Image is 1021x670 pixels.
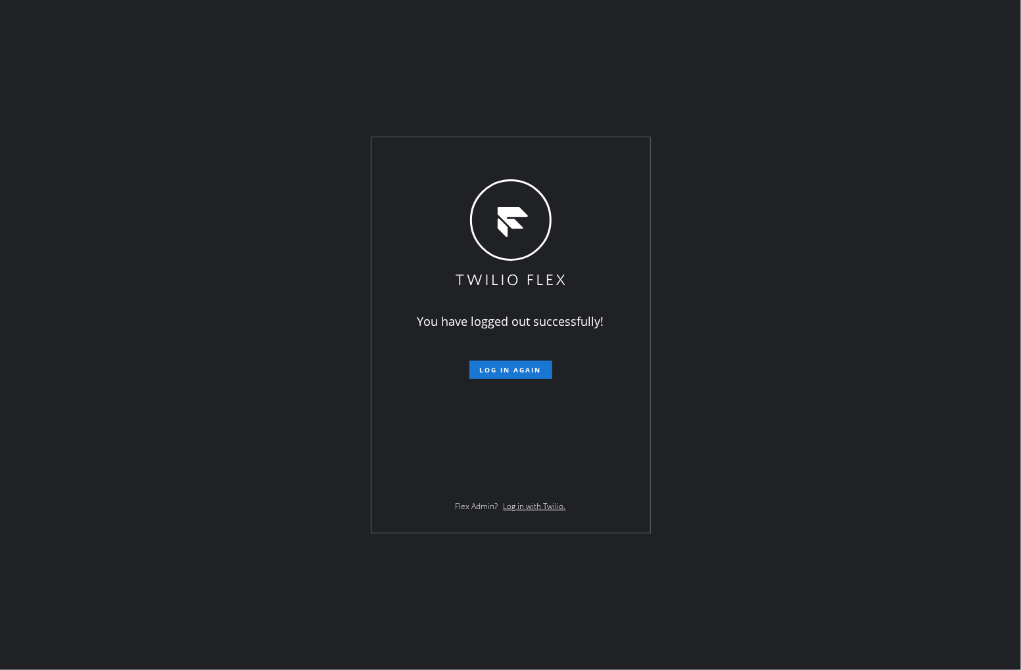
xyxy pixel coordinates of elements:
[456,501,498,512] span: Flex Admin?
[417,313,604,329] span: You have logged out successfully!
[469,361,552,379] button: Log in again
[480,365,542,374] span: Log in again
[504,501,566,512] a: Log in with Twilio.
